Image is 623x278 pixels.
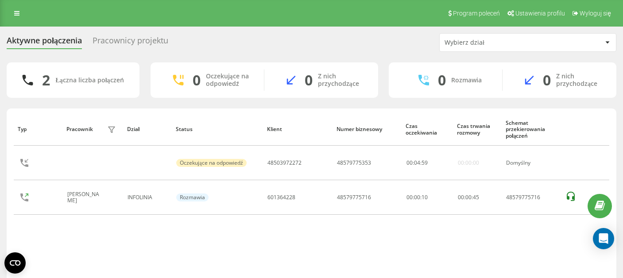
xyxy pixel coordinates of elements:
div: 48579775716 [506,194,556,201]
div: 0 [305,72,313,89]
span: 00 [406,159,413,166]
span: 59 [422,159,428,166]
div: Rozmawia [176,193,209,201]
span: Ustawienia profilu [515,10,565,17]
div: [PERSON_NAME] [67,191,105,204]
div: : : [406,160,428,166]
div: Typ [18,126,58,132]
div: Schemat przekierowania połączeń [506,120,557,139]
div: Z nich przychodzące [556,73,603,88]
div: : : [458,194,479,201]
div: Wybierz dział [445,39,550,46]
div: 0 [438,72,446,89]
div: 00:00:00 [458,160,479,166]
span: 04 [414,159,420,166]
div: INFOLINIA [128,194,166,201]
span: Program poleceń [453,10,500,17]
div: Pracownicy projektu [93,36,168,50]
span: 00 [465,193,472,201]
div: Oczekujące na odpowiedź [206,73,251,88]
div: Czas oczekiwania [406,123,449,136]
div: Pracownik [66,126,93,132]
div: Z nich przychodzące [318,73,365,88]
div: Oczekujące na odpowiedź [176,159,246,167]
div: Numer biznesowy [337,126,398,132]
button: Open CMP widget [4,252,26,274]
div: Domyślny [506,160,556,166]
div: 48503972272 [267,160,302,166]
div: 0 [193,72,201,89]
div: 48579775353 [337,160,371,166]
div: 2 [42,72,50,89]
div: 601364228 [267,194,295,201]
div: Czas trwania rozmowy [457,123,497,136]
div: Łączna liczba połączeń [55,77,124,84]
div: Dział [127,126,167,132]
div: 48579775716 [337,194,371,201]
div: Aktywne połączenia [7,36,82,50]
div: Status [176,126,259,132]
div: Klient [267,126,328,132]
div: 0 [543,72,551,89]
span: Wyloguj się [580,10,611,17]
div: Rozmawia [451,77,482,84]
span: 45 [473,193,479,201]
span: 00 [458,193,464,201]
div: 00:00:10 [406,194,448,201]
div: Open Intercom Messenger [593,228,614,249]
